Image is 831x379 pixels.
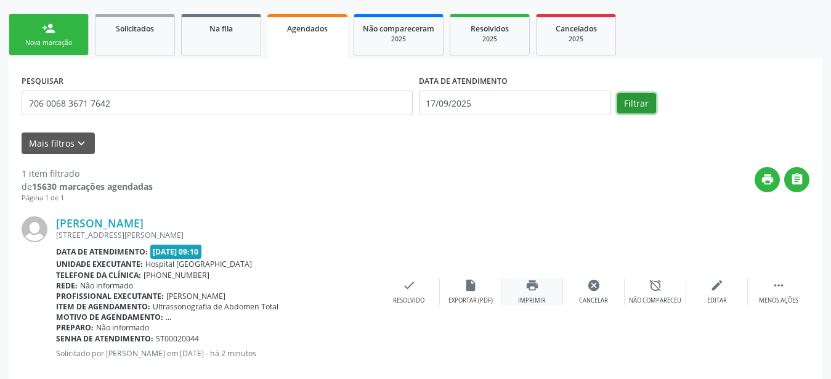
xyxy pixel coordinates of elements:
[790,173,804,186] i: 
[150,245,202,259] span: [DATE] 09:10
[56,322,94,333] b: Preparo:
[56,230,378,240] div: [STREET_ADDRESS][PERSON_NAME]
[759,296,798,305] div: Menos ações
[56,216,144,230] a: [PERSON_NAME]
[22,180,153,193] div: de
[419,71,508,91] label: DATA DE ATENDIMENTO
[448,296,493,305] div: Exportar (PDF)
[772,279,785,292] i: 
[209,23,233,34] span: Na fila
[156,333,199,344] span: ST00020044
[56,291,164,301] b: Profissional executante:
[75,137,88,150] i: keyboard_arrow_down
[166,312,171,322] span: ...
[145,259,252,269] span: Hospital [GEOGRAPHIC_DATA]
[22,71,63,91] label: PESQUISAR
[471,23,509,34] span: Resolvidos
[153,301,278,312] span: Ultrassonografia de Abdomen Total
[32,181,153,192] strong: 15630 marcações agendadas
[56,301,150,312] b: Item de agendamento:
[363,23,434,34] span: Não compareceram
[22,193,153,203] div: Página 1 de 1
[22,216,47,242] img: img
[784,167,809,192] button: 
[707,296,727,305] div: Editar
[287,23,328,34] span: Agendados
[18,38,79,47] div: Nova marcação
[42,22,55,35] div: person_add
[617,93,656,114] button: Filtrar
[587,279,601,292] i: cancel
[56,348,378,359] p: Solicitado por [PERSON_NAME] em [DATE] - há 2 minutos
[56,259,143,269] b: Unidade executante:
[22,91,413,115] input: Nome, CNS
[56,270,141,280] b: Telefone da clínica:
[556,23,597,34] span: Cancelados
[166,291,225,301] span: [PERSON_NAME]
[393,296,424,305] div: Resolvido
[96,322,149,333] span: Não informado
[579,296,608,305] div: Cancelar
[22,132,95,154] button: Mais filtroskeyboard_arrow_down
[761,173,774,186] i: print
[518,296,546,305] div: Imprimir
[144,270,209,280] span: [PHONE_NUMBER]
[464,279,477,292] i: insert_drive_file
[649,279,662,292] i: alarm_off
[459,35,521,44] div: 2025
[56,312,163,322] b: Motivo de agendamento:
[56,333,153,344] b: Senha de atendimento:
[116,23,154,34] span: Solicitados
[56,280,78,291] b: Rede:
[22,167,153,180] div: 1 item filtrado
[755,167,780,192] button: print
[363,35,434,44] div: 2025
[56,247,148,257] b: Data de atendimento:
[80,280,133,291] span: Não informado
[629,296,681,305] div: Não compareceu
[525,279,539,292] i: print
[419,91,611,115] input: Selecione um intervalo
[710,279,724,292] i: edit
[402,279,416,292] i: check
[545,35,607,44] div: 2025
